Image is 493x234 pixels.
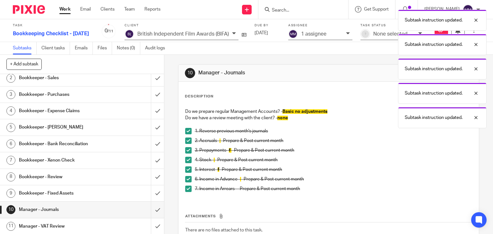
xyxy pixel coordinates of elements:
[195,186,472,192] p: 7. Income in Arrears- - Prepare & Post current month
[6,222,15,231] div: 11
[195,176,472,182] p: 6. Income in Advance - - Prepare & Post current month
[19,221,103,231] h1: Manager - VAT Review
[19,122,103,132] h1: Bookkeeper - [PERSON_NAME]
[19,188,103,198] h1: Bookkeeper - Fixed Assets
[144,6,160,13] a: Reports
[6,189,15,198] div: 9
[6,156,15,165] div: 7
[6,139,15,148] div: 6
[6,59,42,70] button: + Add subtask
[6,123,15,132] div: 5
[195,166,472,173] p: 5. Interest - - Prepare & Post current month
[185,214,216,218] span: Attachments
[405,17,463,23] p: Subtask instruction updated.
[125,29,134,39] img: svg%3E
[41,42,70,54] a: Client tasks
[6,106,15,115] div: 4
[198,70,342,76] h1: Manager - Journals
[75,42,93,54] a: Emails
[13,5,45,14] img: Pixie
[6,90,15,99] div: 3
[125,23,246,28] label: Client
[80,6,91,13] a: Email
[185,108,472,115] p: Do we prepare regular Management Accounts? -
[100,6,115,13] a: Clients
[108,29,113,33] small: /11
[101,27,117,35] div: 0
[6,205,15,214] div: 10
[19,90,103,99] h1: Bookkeeper - Purchases
[6,74,15,83] div: 2
[19,155,103,165] h1: Bookkeeper - Xenon Check
[98,42,112,54] a: Files
[405,90,463,96] p: Subtask instruction updated.
[185,68,195,78] div: 10
[19,205,103,214] h1: Manager - Journals
[13,42,37,54] a: Subtasks
[229,148,230,153] span: f
[19,172,103,182] h1: Bookkeeper - Review
[463,4,473,15] img: svg%3E
[124,6,135,13] a: Team
[185,115,472,121] p: Do we have a review meeting with the client? -
[59,6,71,13] a: Work
[117,42,140,54] a: Notes (0)
[195,157,472,163] p: 4. Stock - - Prepare & Post current month
[185,94,213,99] p: Description
[185,228,263,232] span: There are no files attached to this task.
[6,172,15,181] div: 8
[218,167,219,172] span: f
[19,73,103,83] h1: Bookkeeper - Sales
[19,139,103,149] h1: Bookkeeper - Bank Reconciliation
[19,106,103,116] h1: Bookkeeper - Expense Claims
[195,128,472,134] p: 1. Reverse previous month's journals
[13,23,93,28] label: Task
[405,114,463,121] p: Subtask instruction updated.
[145,42,170,54] a: Audit logs
[137,31,229,37] p: British Independent Film Awards (BIFA)
[195,138,472,144] p: 2. Accruals - - Prepare & Post current month
[405,66,463,72] p: Subtask instruction updated.
[195,147,472,154] p: 3. Prepayments - - Prepare & Post current month
[405,41,463,48] p: Subtask instruction updated.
